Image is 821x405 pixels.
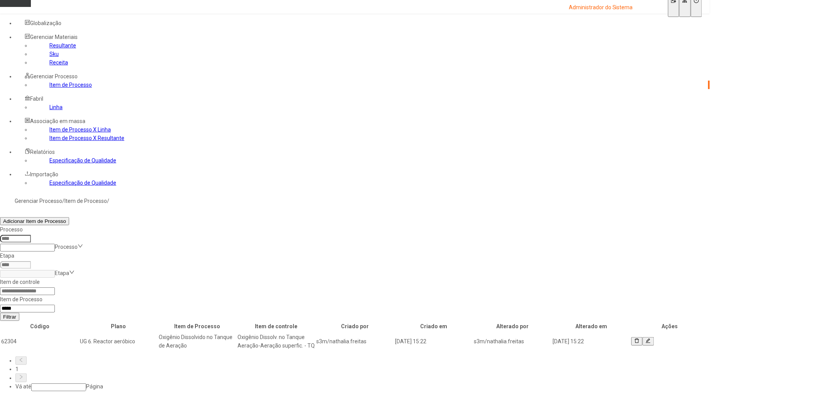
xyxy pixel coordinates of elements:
th: Criado em [395,322,473,331]
td: Oxigênio Dissolvido no Tanque de Aeração [158,332,236,350]
th: Alterado em [552,322,630,331]
td: Oxigênio Dissolv. no Tanque Aeração-Aeração superfic. - TQ [237,332,315,350]
th: Item de controle [237,322,315,331]
td: 62304 [1,332,79,350]
td: [DATE] 15:22 [552,332,630,350]
nz-select-placeholder: Processo [55,244,78,250]
li: Próxima página [15,373,710,382]
th: Criado por [316,322,394,331]
div: Vá até Página [15,382,710,391]
a: Item de Processo [64,198,107,204]
a: Item de Processo [49,82,92,88]
p: Administrador do Sistema [569,4,660,12]
nz-breadcrumb-separator: / [62,198,64,204]
th: Plano [80,322,158,331]
a: 1 [15,366,19,372]
span: Adicionar Item de Processo [3,218,66,224]
a: Item de Processo X Resultante [49,135,124,141]
nz-select-placeholder: Etapa [55,270,69,276]
nz-breadcrumb-separator: / [107,198,109,204]
li: Página anterior [15,356,710,365]
td: s3m/nathalia.freitas [473,332,551,350]
a: Especificação de Qualidade [49,180,116,186]
td: s3m/nathalia.freitas [316,332,394,350]
span: Importação [30,171,58,177]
a: Resultante [49,42,76,49]
th: Ações [631,322,709,331]
li: 1 [15,365,710,373]
td: UG 6. Reactor aeróbico [80,332,158,350]
a: Receita [49,59,68,66]
th: Código [1,322,79,331]
th: Item de Processo [158,322,236,331]
span: Gerenciar Materiais [30,34,78,40]
td: [DATE] 15:22 [395,332,473,350]
span: Fabril [30,96,43,102]
span: Gerenciar Processo [30,73,78,79]
span: Associação em massa [30,118,85,124]
a: Linha [49,104,63,110]
th: Alterado por [473,322,551,331]
span: Filtrar [3,314,16,320]
a: Gerenciar Processo [15,198,62,204]
a: Especificação de Qualidade [49,157,116,164]
span: Relatórios [30,149,55,155]
a: Item de Processo X Linha [49,127,111,133]
a: Sku [49,51,59,57]
span: Globalização [30,20,61,26]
